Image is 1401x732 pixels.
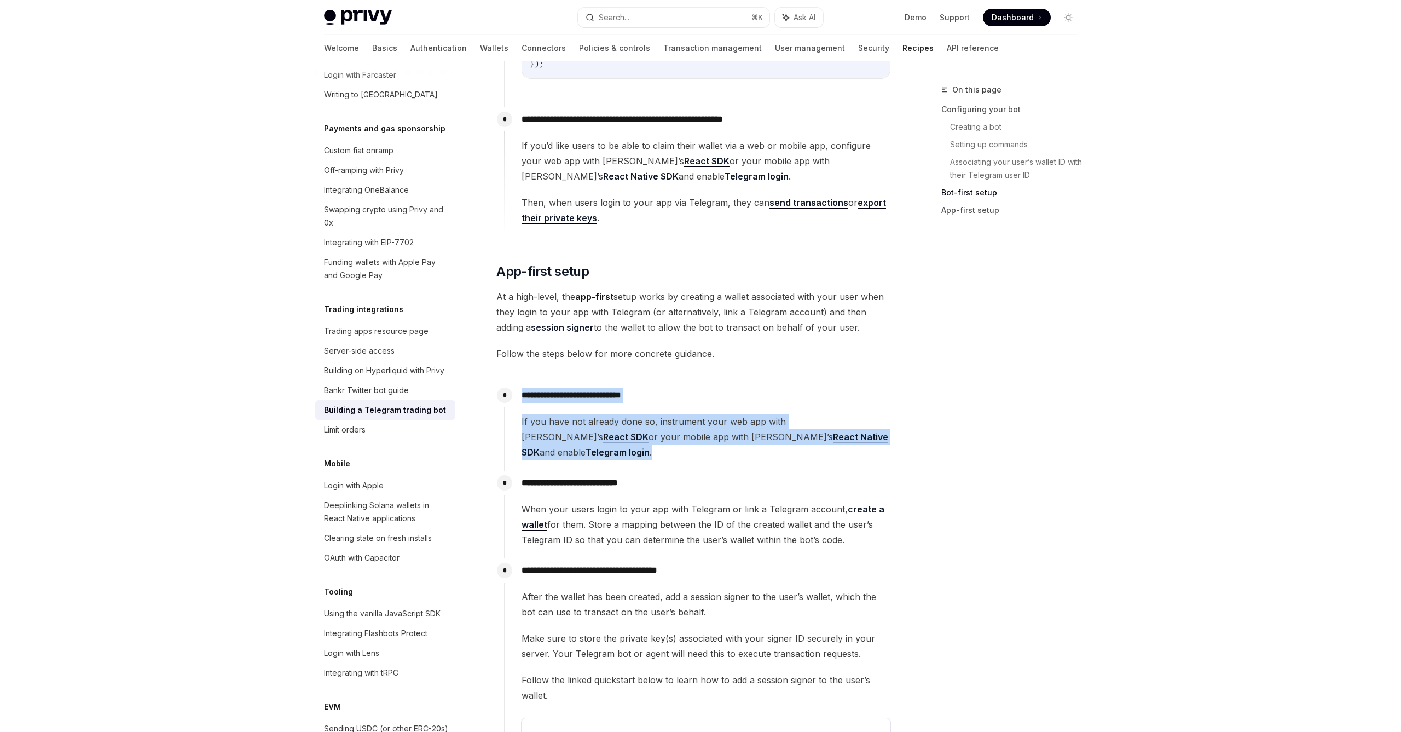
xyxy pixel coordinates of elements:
[902,35,934,61] a: Recipes
[579,35,650,61] a: Policies & controls
[324,364,444,377] div: Building on Hyperliquid with Privy
[775,8,823,27] button: Ask AI
[315,85,455,105] a: Writing to [GEOGRAPHIC_DATA]
[324,551,400,564] div: OAuth with Capacitor
[663,35,762,61] a: Transaction management
[315,663,455,683] a: Integrating with tRPC
[940,12,970,23] a: Support
[950,153,1086,184] a: Associating your user’s wallet ID with their Telegram user ID
[410,35,467,61] a: Authentication
[586,447,650,458] a: Telegram login
[324,404,446,417] div: Building a Telegram trading bot
[941,101,1086,118] a: Configuring your bot
[315,160,455,180] a: Off-ramping with Privy
[941,201,1086,219] a: App-first setup
[992,12,1034,23] span: Dashboard
[324,256,449,282] div: Funding wallets with Apple Pay and Google Pay
[575,291,613,302] strong: app-first
[324,384,409,397] div: Bankr Twitter bot guide
[324,88,438,101] div: Writing to [GEOGRAPHIC_DATA]
[324,479,384,492] div: Login with Apple
[947,35,999,61] a: API reference
[480,35,508,61] a: Wallets
[324,144,393,157] div: Custom fiat onramp
[315,476,455,495] a: Login with Apple
[496,263,589,280] span: App-first setup
[324,647,379,660] div: Login with Lens
[522,672,890,703] span: Follow the linked quickstart below to learn how to add a session signer to the user’s wallet.
[315,381,455,400] a: Bankr Twitter bot guide
[725,171,789,182] a: Telegram login
[324,627,427,640] div: Integrating Flashbots Protect
[324,236,414,249] div: Integrating with EIP-7702
[530,59,543,69] span: });
[522,414,890,460] span: If you have not already done so, instrument your web app with [PERSON_NAME]’s or your mobile app ...
[324,122,445,135] h5: Payments and gas sponsorship
[315,604,455,624] a: Using the vanilla JavaScript SDK
[684,155,730,167] a: React SDK
[751,13,763,22] span: ⌘ K
[315,252,455,285] a: Funding wallets with Apple Pay and Google Pay
[315,400,455,420] a: Building a Telegram trading bot
[775,35,845,61] a: User management
[522,502,890,547] span: When your users login to your app with Telegram or link a Telegram account, for them. Store a map...
[522,35,566,61] a: Connectors
[315,341,455,361] a: Server-side access
[315,180,455,200] a: Integrating OneBalance
[324,164,404,177] div: Off-ramping with Privy
[950,118,1086,136] a: Creating a bot
[315,361,455,381] a: Building on Hyperliquid with Privy
[952,83,1001,96] span: On this page
[599,11,629,24] div: Search...
[522,589,890,620] span: After the wallet has been created, add a session signer to the user’s wallet, which the bot can u...
[905,12,927,23] a: Demo
[941,184,1086,201] a: Bot-first setup
[324,203,449,229] div: Swapping crypto using Privy and 0x
[372,35,397,61] a: Basics
[315,420,455,440] a: Limit orders
[769,197,848,209] a: send transactions
[522,631,890,661] span: Make sure to store the private key(s) associated with your signer ID securely in your server. You...
[324,607,441,620] div: Using the vanilla JavaScript SDK
[315,643,455,663] a: Login with Lens
[324,10,392,25] img: light logo
[522,195,890,226] span: Then, when users login to your app via Telegram, they can or .
[603,431,649,443] a: React SDK
[324,325,429,338] div: Trading apps resource page
[324,35,359,61] a: Welcome
[858,35,889,61] a: Security
[324,499,449,525] div: Deeplinking Solana wallets in React Native applications
[496,289,891,335] span: At a high-level, the setup works by creating a wallet associated with your user when they login t...
[324,344,395,358] div: Server-side access
[324,585,353,598] h5: Tooling
[1060,9,1077,26] button: Toggle dark mode
[324,666,398,679] div: Integrating with tRPC
[315,200,455,233] a: Swapping crypto using Privy and 0x
[315,528,455,548] a: Clearing state on fresh installs
[315,141,455,160] a: Custom fiat onramp
[324,700,341,713] h5: EVM
[315,321,455,341] a: Trading apps resource page
[324,303,403,316] h5: Trading integrations
[324,532,432,545] div: Clearing state on fresh installs
[324,183,409,197] div: Integrating OneBalance
[794,12,815,23] span: Ask AI
[315,233,455,252] a: Integrating with EIP-7702
[983,9,1051,26] a: Dashboard
[496,346,891,361] span: Follow the steps below for more concrete guidance.
[522,138,890,184] span: If you’d like users to be able to claim their wallet via a web or mobile app, configure your web ...
[315,548,455,568] a: OAuth with Capacitor
[578,8,769,27] button: Search...⌘K
[324,423,366,436] div: Limit orders
[531,322,594,333] a: session signer
[950,136,1086,153] a: Setting up commands
[603,171,679,182] a: React Native SDK
[315,495,455,528] a: Deeplinking Solana wallets in React Native applications
[315,624,455,643] a: Integrating Flashbots Protect
[324,457,350,470] h5: Mobile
